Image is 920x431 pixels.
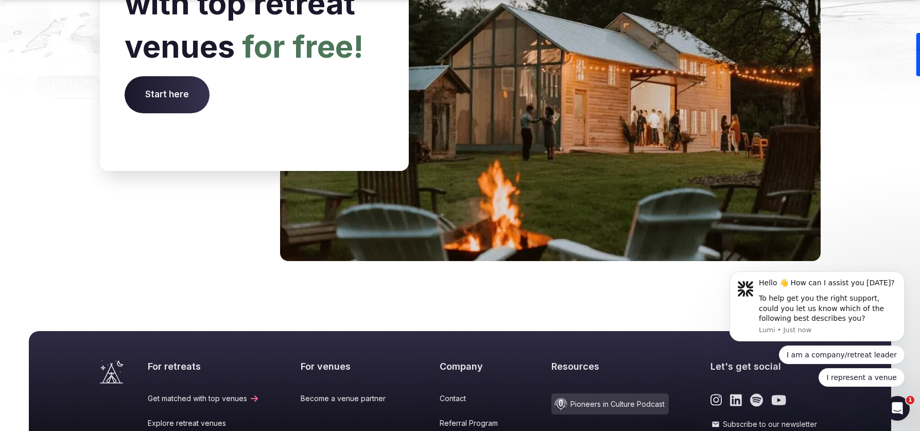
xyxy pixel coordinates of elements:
[710,393,722,407] a: Link to the retreats and venues Instagram page
[440,360,510,373] h2: Company
[551,393,669,415] a: Pioneers in Culture Podcast
[301,393,398,404] a: Become a venue partner
[440,418,510,428] a: Referral Program
[885,396,910,421] iframe: Intercom live chat
[125,76,210,113] span: Start here
[148,418,259,428] a: Explore retreat venues
[242,28,363,65] span: for free!
[551,360,669,373] h2: Resources
[714,215,920,403] iframe: Intercom notifications message
[148,393,259,404] a: Get matched with top venues
[906,396,914,404] span: 1
[440,393,510,404] a: Contact
[100,360,123,384] a: Visit the homepage
[125,89,210,99] a: Start here
[148,360,259,373] h2: For retreats
[301,360,398,373] h2: For venues
[710,419,821,429] label: Subscribe to our newsletter
[710,360,821,373] h2: Let's get social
